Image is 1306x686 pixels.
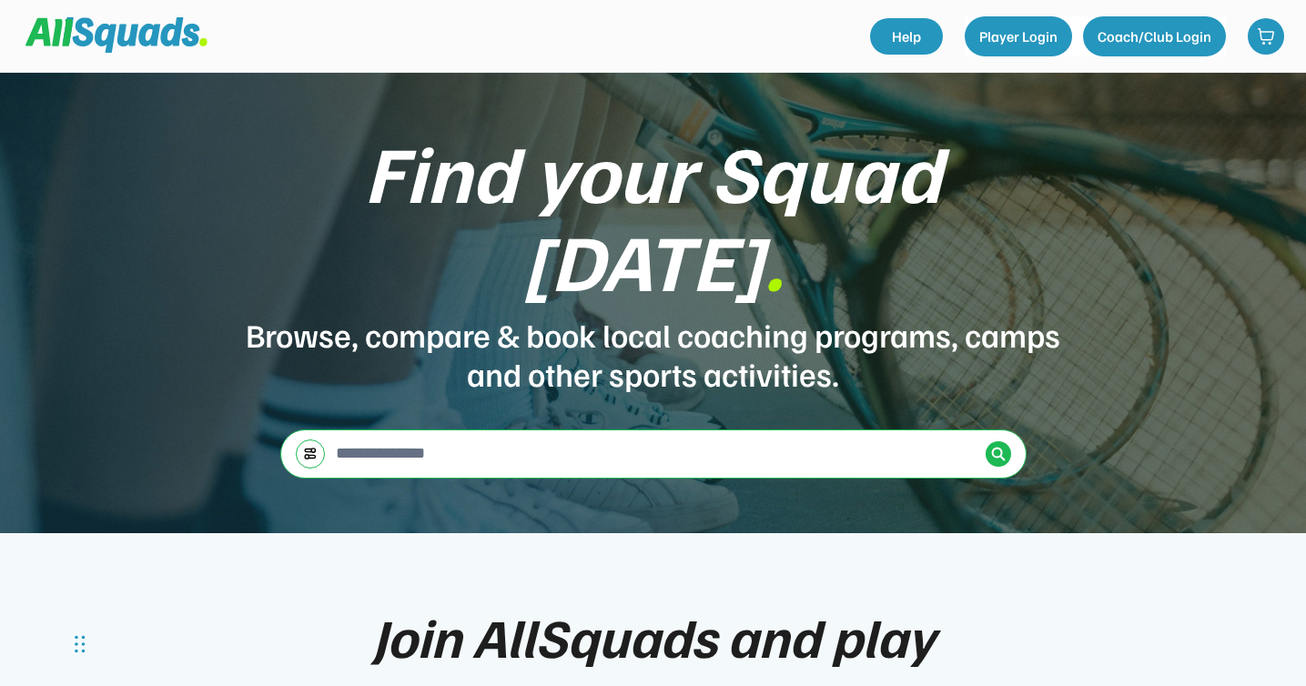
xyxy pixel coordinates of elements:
img: Squad%20Logo.svg [25,17,208,52]
div: Browse, compare & book local coaching programs, camps and other sports activities. [244,315,1063,393]
font: . [764,209,784,309]
img: shopping-cart-01%20%281%29.svg [1257,27,1275,45]
button: Coach/Club Login [1083,16,1226,56]
a: Help [870,18,943,55]
img: settings-03.svg [303,447,318,460]
button: Player Login [965,16,1072,56]
img: Icon%20%2838%29.svg [991,447,1006,461]
div: Find your Squad [DATE] [244,127,1063,304]
div: Join AllSquads and play [372,606,935,666]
